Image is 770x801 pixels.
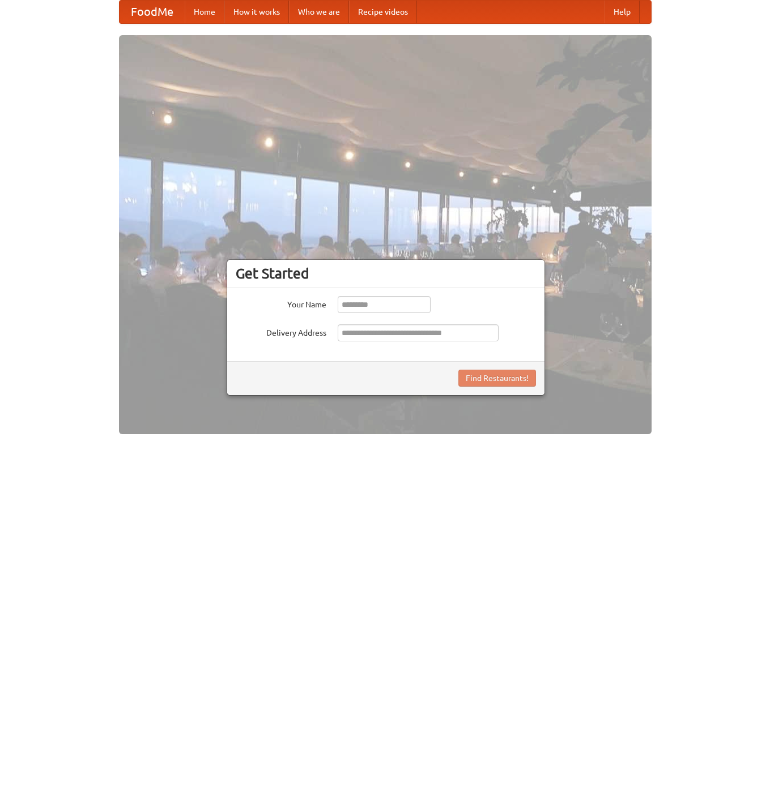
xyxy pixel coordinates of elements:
[289,1,349,23] a: Who we are
[349,1,417,23] a: Recipe videos
[120,1,185,23] a: FoodMe
[236,296,326,310] label: Your Name
[185,1,224,23] a: Home
[224,1,289,23] a: How it works
[605,1,640,23] a: Help
[236,324,326,339] label: Delivery Address
[458,370,536,387] button: Find Restaurants!
[236,265,536,282] h3: Get Started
